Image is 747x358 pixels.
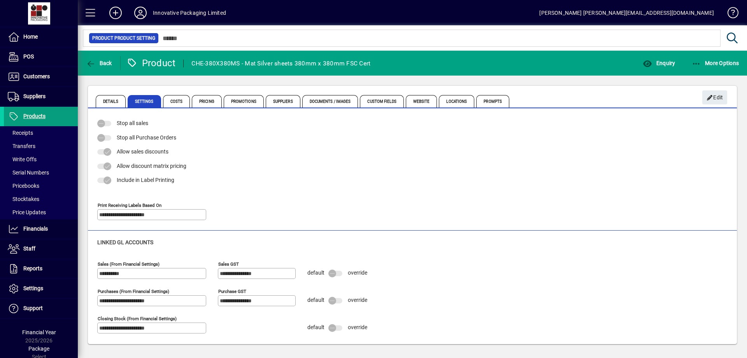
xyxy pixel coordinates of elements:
[23,113,46,119] span: Products
[78,56,121,70] app-page-header-button: Back
[4,87,78,106] a: Suppliers
[641,56,677,70] button: Enquiry
[218,261,239,266] mat-label: Sales GST
[4,192,78,206] a: Stocktakes
[224,95,264,108] span: Promotions
[153,7,226,19] div: Innovative Packaging Limited
[23,53,34,60] span: POS
[192,95,222,108] span: Pricing
[302,95,358,108] span: Documents / Images
[4,179,78,192] a: Pricebooks
[4,139,78,153] a: Transfers
[307,270,324,276] span: default
[126,57,176,69] div: Product
[23,265,42,272] span: Reports
[539,7,714,19] div: [PERSON_NAME] [PERSON_NAME][EMAIL_ADDRESS][DOMAIN_NAME]
[98,288,169,294] mat-label: Purchases (from financial settings)
[28,346,49,352] span: Package
[4,27,78,47] a: Home
[4,259,78,279] a: Reports
[23,245,35,252] span: Staff
[23,226,48,232] span: Financials
[128,6,153,20] button: Profile
[218,288,246,294] mat-label: Purchase GST
[439,95,474,108] span: Locations
[86,60,112,66] span: Back
[8,196,39,202] span: Stocktakes
[4,47,78,67] a: POS
[307,297,324,303] span: default
[348,297,367,303] span: override
[97,239,153,245] span: Linked GL accounts
[307,324,324,330] span: default
[96,95,126,108] span: Details
[692,60,739,66] span: More Options
[360,95,403,108] span: Custom Fields
[8,209,46,215] span: Price Updates
[4,239,78,259] a: Staff
[98,261,160,266] mat-label: Sales (from financial settings)
[266,95,300,108] span: Suppliers
[128,95,161,108] span: Settings
[103,6,128,20] button: Add
[98,202,161,208] mat-label: Print Receiving Labels Based On
[4,299,78,318] a: Support
[84,56,114,70] button: Back
[690,56,741,70] button: More Options
[702,90,727,104] button: Edit
[4,153,78,166] a: Write Offs
[476,95,509,108] span: Prompts
[4,126,78,139] a: Receipts
[4,67,78,86] a: Customers
[98,316,177,321] mat-label: Closing stock (from financial settings)
[117,163,186,169] span: Allow discount matrix pricing
[348,270,367,276] span: override
[4,206,78,219] a: Price Updates
[117,134,176,141] span: Stop all Purchase Orders
[191,57,370,70] div: CHE-380X380MS - Mat Silver sheets 380mm x 380mm FSC Cert
[163,95,190,108] span: Costs
[4,279,78,298] a: Settings
[643,60,675,66] span: Enquiry
[8,183,39,189] span: Pricebooks
[92,34,155,42] span: Product Product Setting
[23,93,46,99] span: Suppliers
[23,305,43,311] span: Support
[4,166,78,179] a: Serial Numbers
[117,120,148,126] span: Stop all sales
[8,169,49,176] span: Serial Numbers
[22,329,56,335] span: Financial Year
[23,285,43,291] span: Settings
[4,219,78,239] a: Financials
[117,177,174,183] span: Include in Label Printing
[8,143,35,149] span: Transfers
[8,130,33,136] span: Receipts
[707,91,723,104] span: Edit
[23,34,38,40] span: Home
[23,73,50,79] span: Customers
[8,156,37,162] span: Write Offs
[348,324,367,330] span: override
[117,148,168,155] span: Allow sales discounts
[406,95,437,108] span: Website
[722,2,737,27] a: Knowledge Base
